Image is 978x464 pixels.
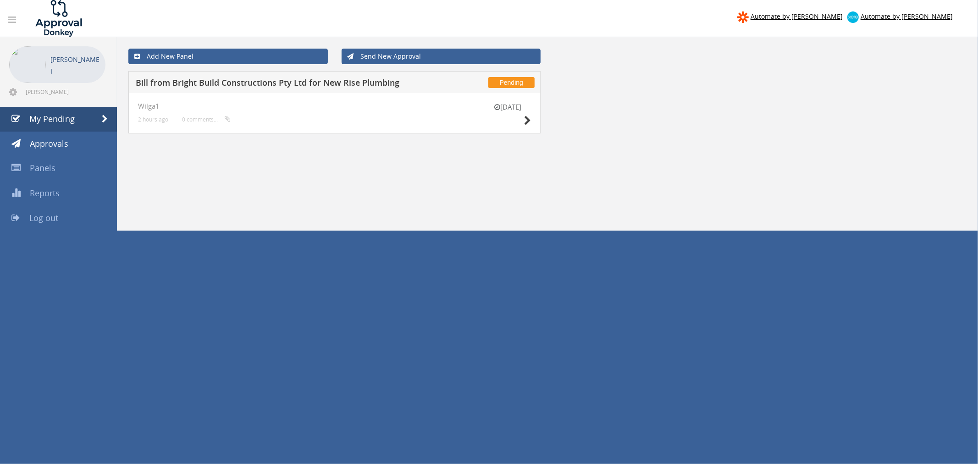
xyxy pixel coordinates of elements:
[751,12,843,21] span: Automate by [PERSON_NAME]
[488,77,535,88] span: Pending
[737,11,749,23] img: zapier-logomark.png
[30,138,68,149] span: Approvals
[182,116,231,123] small: 0 comments...
[138,116,168,123] small: 2 hours ago
[861,12,953,21] span: Automate by [PERSON_NAME]
[128,49,328,64] a: Add New Panel
[847,11,859,23] img: xero-logo.png
[30,162,55,173] span: Panels
[29,212,58,223] span: Log out
[342,49,541,64] a: Send New Approval
[29,113,75,124] span: My Pending
[136,78,414,90] h5: Bill from Bright Build Constructions Pty Ltd for New Rise Plumbing
[138,102,531,110] h4: Wilga1
[26,88,104,95] span: [PERSON_NAME][EMAIL_ADDRESS][DOMAIN_NAME]
[50,54,101,77] p: [PERSON_NAME]
[30,188,60,199] span: Reports
[485,102,531,112] small: [DATE]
